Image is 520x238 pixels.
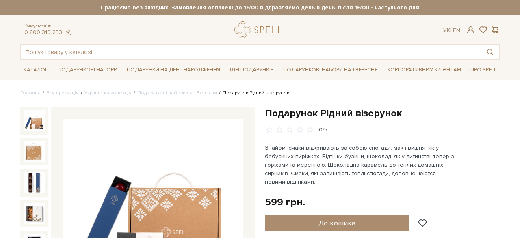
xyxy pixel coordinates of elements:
[265,107,500,120] h1: Подарунок Рідний візерунок
[24,141,45,162] img: Подарунок Рідний візерунок
[24,203,45,224] img: Подарунок Рідний візерунок
[453,27,460,34] a: En
[467,64,500,76] a: Про Spell
[227,64,277,76] a: Ідеї подарунків
[84,90,132,96] a: Українська колекція
[318,219,355,227] span: До кошика
[384,63,464,77] a: Корпоративним клієнтам
[265,196,305,208] div: 599 грн.
[137,90,217,96] a: Подарункові набори на 1 Вересня
[319,126,327,134] div: 0/5
[265,144,455,186] p: Знайомі смаки відкривають за собою спогади: мак і вишня, як у бабусиних пиріжках. Відтінки бузини...
[450,27,451,34] span: |
[20,90,41,96] a: Головна
[24,29,62,36] a: 0 800 319 233
[280,63,381,77] a: Подарункові набори на 1 Вересня
[54,64,121,76] a: Подарункові набори
[20,4,500,11] strong: Працюємо без вихідних. Замовлення оплачені до 16:00 відправляємо день в день, після 16:00 - насту...
[265,215,409,231] button: До кошика
[24,24,72,29] span: Консультація:
[64,29,72,36] a: telegram
[24,172,45,193] img: Подарунок Рідний візерунок
[20,64,51,76] a: Каталог
[481,45,499,59] button: Пошук товару у каталозі
[21,45,481,59] input: Пошук товару у каталозі
[46,90,79,96] a: Вся продукція
[24,110,45,131] img: Подарунок Рідний візерунок
[217,90,289,97] li: Подарунок Рідний візерунок
[123,64,223,76] a: Подарунки на День народження
[234,21,285,38] a: logo
[443,27,460,34] div: Ук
